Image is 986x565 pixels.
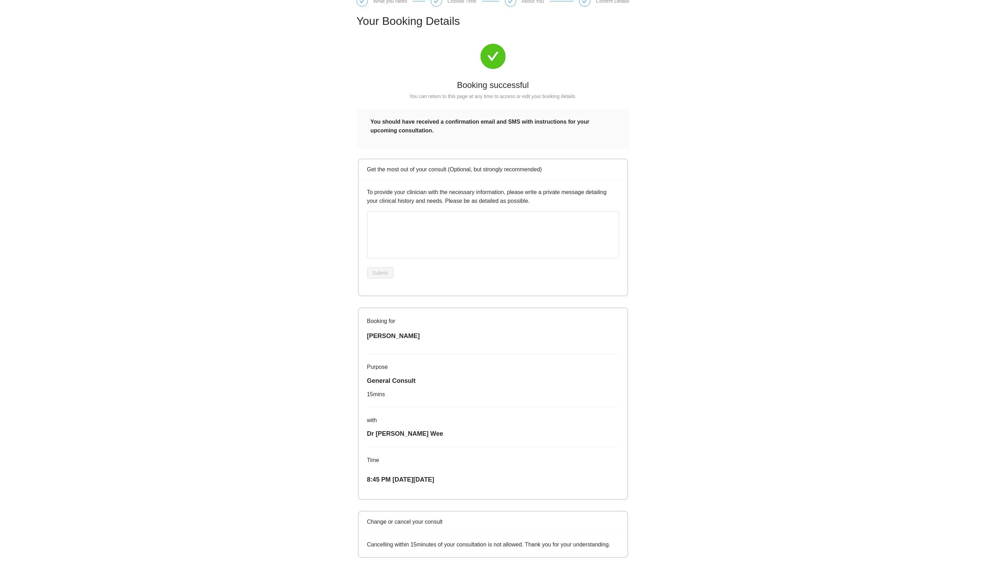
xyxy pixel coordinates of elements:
[357,12,630,30] h1: Your Booking Details
[357,92,630,100] div: You can return to this page at any time to access or edit your booking details.
[367,317,619,325] p: Booking for
[357,77,630,92] div: Booking successful
[367,188,619,205] p: To provide your clinician with the necessary information, please write a private message detailin...
[367,331,619,341] div: [PERSON_NAME]
[367,429,619,439] div: Dr [PERSON_NAME] Wee
[367,416,619,425] div: with
[367,540,619,549] div: Cancelling within 15 minutes of your consultation is not allowed. Thank you for your understanding.
[367,376,619,386] div: General Consult
[367,512,619,532] div: Change or cancel your consult
[367,475,619,484] p: 8:45 PM [DATE][DATE]
[367,165,619,174] div: Get the most out of your consult (Optional, but strongly recommended)
[367,390,619,399] div: 15 mins
[367,363,619,371] div: Purpose
[367,267,394,278] button: Submit
[481,44,506,69] span: check-circle
[371,119,590,133] strong: You should have received a confirmation email and SMS with instructions for your upcoming consult...
[367,456,619,464] p: Time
